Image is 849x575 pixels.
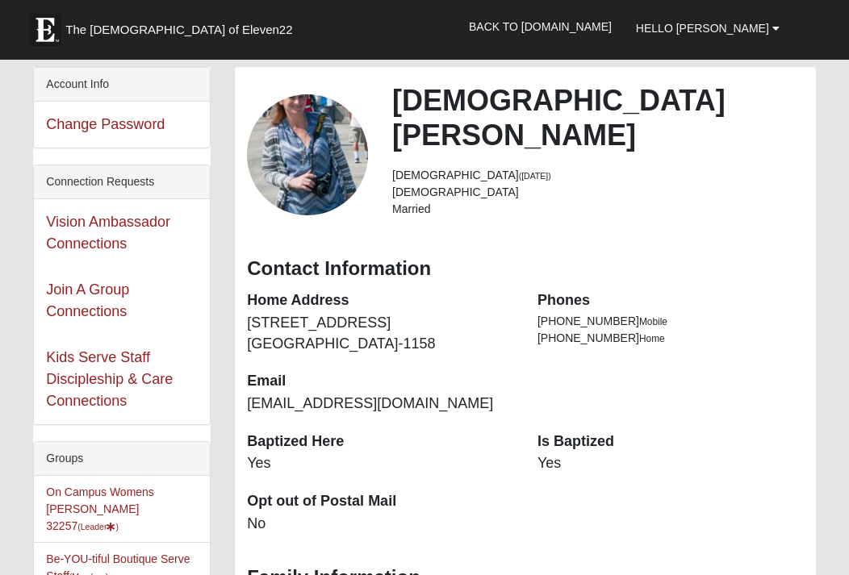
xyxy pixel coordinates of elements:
[457,6,624,47] a: Back to [DOMAIN_NAME]
[247,257,804,281] h3: Contact Information
[247,313,513,354] dd: [STREET_ADDRESS] [GEOGRAPHIC_DATA]-1158
[247,94,368,215] a: View Fullsize Photo
[537,453,804,474] dd: Yes
[537,330,804,347] li: [PHONE_NUMBER]
[46,349,173,409] a: Kids Serve Staff Discipleship & Care Connections
[624,8,792,48] a: Hello [PERSON_NAME]
[392,201,804,218] li: Married
[46,485,154,532] a: On Campus Womens [PERSON_NAME] 32257(Leader)
[537,290,804,311] dt: Phones
[392,184,804,201] li: [DEMOGRAPHIC_DATA]
[46,116,165,132] a: Change Password
[537,313,804,330] li: [PHONE_NUMBER]
[392,167,804,184] li: [DEMOGRAPHIC_DATA]
[34,442,210,476] div: Groups
[247,371,513,392] dt: Email
[247,290,513,311] dt: Home Address
[247,514,513,535] dd: No
[247,431,513,452] dt: Baptized Here
[46,281,129,319] a: Join A Group Connections
[392,83,804,152] h2: [DEMOGRAPHIC_DATA][PERSON_NAME]
[639,316,667,327] span: Mobile
[29,14,61,46] img: Eleven22 logo
[247,394,513,415] dd: [EMAIL_ADDRESS][DOMAIN_NAME]
[46,214,170,252] a: Vision Ambassador Connections
[34,68,210,102] div: Account Info
[65,22,292,38] span: The [DEMOGRAPHIC_DATA] of Eleven22
[639,333,665,344] span: Home
[77,522,119,531] small: (Leader )
[34,165,210,199] div: Connection Requests
[247,491,513,512] dt: Opt out of Postal Mail
[247,453,513,474] dd: Yes
[636,22,769,35] span: Hello [PERSON_NAME]
[519,171,551,181] small: ([DATE])
[537,431,804,452] dt: Is Baptized
[21,6,344,46] a: The [DEMOGRAPHIC_DATA] of Eleven22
